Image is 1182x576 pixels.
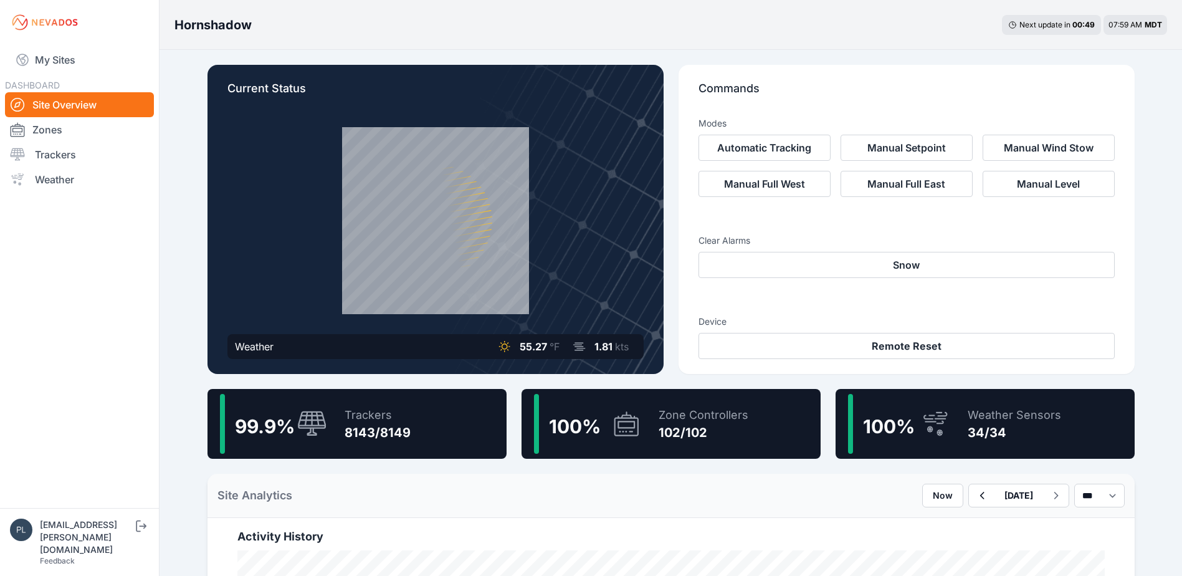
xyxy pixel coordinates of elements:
[5,80,60,90] span: DASHBOARD
[5,167,154,192] a: Weather
[217,487,292,504] h2: Site Analytics
[235,339,274,354] div: Weather
[5,45,154,75] a: My Sites
[237,528,1105,545] h2: Activity History
[698,234,1115,247] h3: Clear Alarms
[698,252,1115,278] button: Snow
[698,135,831,161] button: Automatic Tracking
[227,80,644,107] p: Current Status
[841,135,973,161] button: Manual Setpoint
[40,556,75,565] a: Feedback
[968,424,1061,441] div: 34/34
[863,415,915,438] span: 100 %
[5,92,154,117] a: Site Overview
[5,117,154,142] a: Zones
[10,519,32,541] img: plsmith@sundt.com
[841,171,973,197] button: Manual Full East
[698,171,831,197] button: Manual Full West
[994,484,1043,507] button: [DATE]
[522,389,821,459] a: 100%Zone Controllers102/102
[615,340,629,353] span: kts
[345,406,411,424] div: Trackers
[836,389,1135,459] a: 100%Weather Sensors34/34
[549,415,601,438] span: 100 %
[1145,20,1162,29] span: MDT
[698,117,727,130] h3: Modes
[40,519,133,556] div: [EMAIL_ADDRESS][PERSON_NAME][DOMAIN_NAME]
[983,135,1115,161] button: Manual Wind Stow
[698,315,1115,328] h3: Device
[5,142,154,167] a: Trackers
[659,424,748,441] div: 102/102
[174,16,252,34] h3: Hornshadow
[207,389,507,459] a: 99.9%Trackers8143/8149
[550,340,560,353] span: °F
[174,9,252,41] nav: Breadcrumb
[594,340,612,353] span: 1.81
[698,333,1115,359] button: Remote Reset
[520,340,547,353] span: 55.27
[235,415,295,438] span: 99.9 %
[345,424,411,441] div: 8143/8149
[659,406,748,424] div: Zone Controllers
[1108,20,1142,29] span: 07:59 AM
[968,406,1061,424] div: Weather Sensors
[1072,20,1095,30] div: 00 : 49
[922,484,963,507] button: Now
[10,12,80,32] img: Nevados
[698,80,1115,107] p: Commands
[983,171,1115,197] button: Manual Level
[1019,20,1070,29] span: Next update in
